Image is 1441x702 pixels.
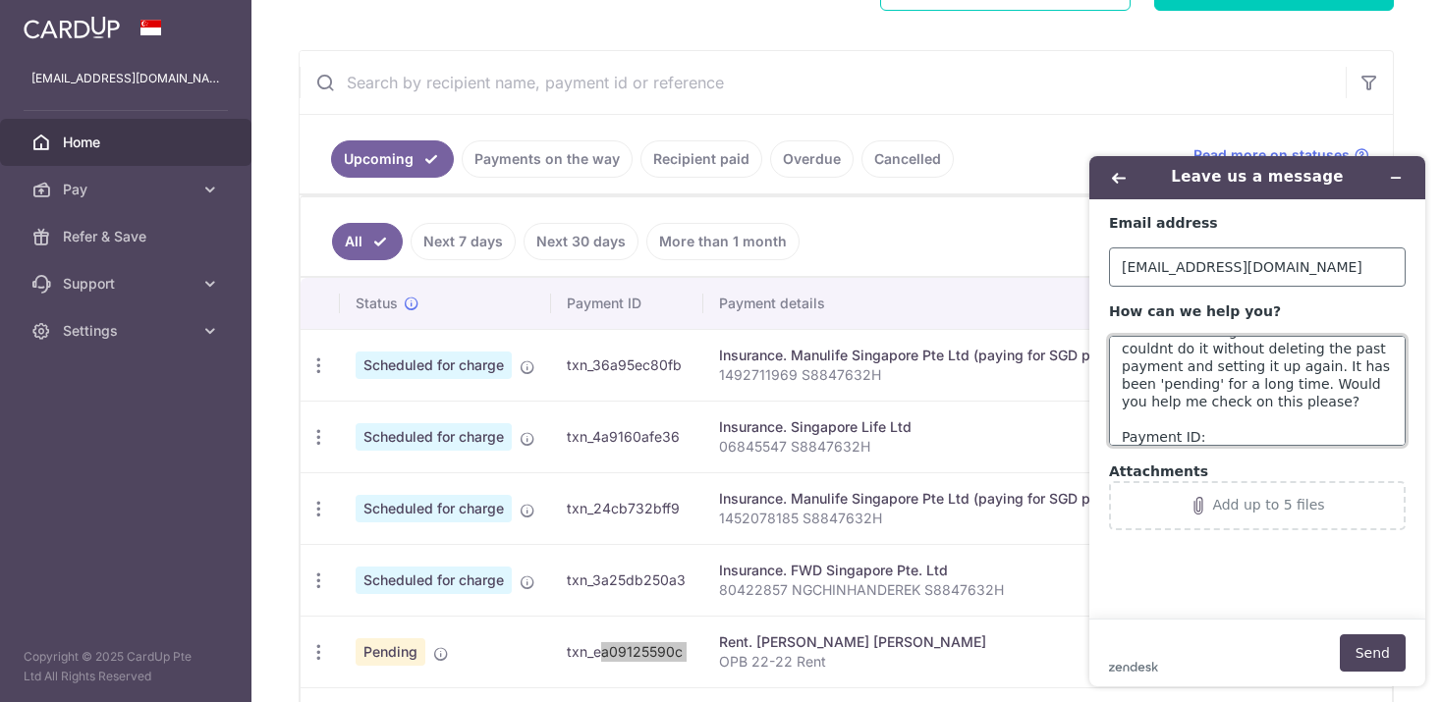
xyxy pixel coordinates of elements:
div: Insurance. Manulife Singapore Pte Ltd (paying for SGD policies) [719,489,1138,509]
span: Scheduled for charge [356,495,512,522]
a: Next 30 days [524,223,638,260]
p: 06845547 S8847632H [719,437,1138,457]
a: More than 1 month [646,223,800,260]
a: Next 7 days [411,223,516,260]
div: Insurance. FWD Singapore Pte. Ltd [719,561,1138,580]
a: Upcoming [331,140,454,178]
span: Pay [63,180,193,199]
p: 1452078185 S8847632H [719,509,1138,528]
a: Payments on the way [462,140,633,178]
td: txn_36a95ec80fb [551,329,703,401]
span: Scheduled for charge [356,567,512,594]
iframe: Find more information here [1074,140,1441,702]
span: Help [45,14,85,31]
span: Support [63,274,193,294]
p: [EMAIL_ADDRESS][DOMAIN_NAME] [31,69,220,88]
span: Home [63,133,193,152]
a: Recipient paid [640,140,762,178]
td: txn_ea09125590c [551,616,703,687]
td: txn_3a25db250a3 [551,544,703,616]
span: Settings [63,321,193,341]
span: Pending [356,638,425,666]
span: Scheduled for charge [356,351,512,379]
span: Scheduled for charge [356,423,512,451]
span: Refer & Save [63,227,193,246]
p: OPB 22-22 Rent [719,652,1138,672]
th: Payment details [703,278,1154,329]
input: Search by recipient name, payment id or reference [300,51,1346,114]
p: 1492711969 S8847632H [719,365,1138,385]
th: Payment ID [551,278,703,329]
p: 80422857 NGCHINHANDEREK S8847632H [719,580,1138,600]
span: Status [356,294,398,313]
td: txn_24cb732bff9 [551,472,703,544]
div: Insurance. Singapore Life Ltd [719,417,1138,437]
div: Insurance. Manulife Singapore Pte Ltd (paying for SGD policies) [719,346,1138,365]
a: Overdue [770,140,854,178]
a: Cancelled [861,140,954,178]
img: CardUp [24,16,120,39]
div: Rent. [PERSON_NAME] [PERSON_NAME] [719,632,1138,652]
a: All [332,223,403,260]
td: txn_4a9160afe36 [551,401,703,472]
